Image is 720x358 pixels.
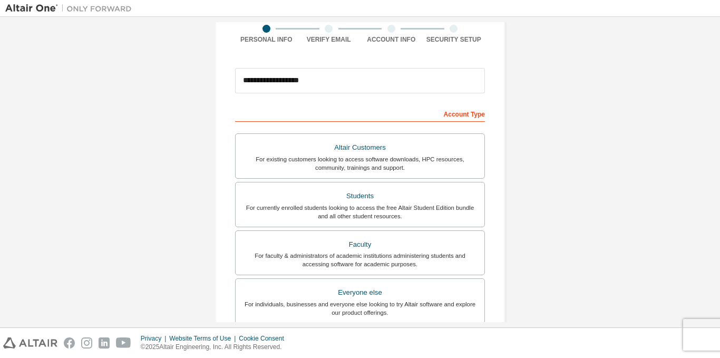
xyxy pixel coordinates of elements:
div: Faculty [242,237,478,252]
img: instagram.svg [81,337,92,349]
p: © 2025 Altair Engineering, Inc. All Rights Reserved. [141,343,290,352]
div: Personal Info [235,35,298,44]
div: Students [242,189,478,204]
img: Altair One [5,3,137,14]
img: youtube.svg [116,337,131,349]
div: Altair Customers [242,140,478,155]
div: Everyone else [242,285,478,300]
img: linkedin.svg [99,337,110,349]
div: For currently enrolled students looking to access the free Altair Student Edition bundle and all ... [242,204,478,220]
img: altair_logo.svg [3,337,57,349]
div: Privacy [141,334,169,343]
div: Cookie Consent [239,334,290,343]
div: Verify Email [298,35,361,44]
div: Security Setup [423,35,485,44]
div: Website Terms of Use [169,334,239,343]
img: facebook.svg [64,337,75,349]
div: For individuals, businesses and everyone else looking to try Altair software and explore our prod... [242,300,478,317]
div: Account Type [235,105,485,122]
div: Account Info [360,35,423,44]
div: For faculty & administrators of academic institutions administering students and accessing softwa... [242,251,478,268]
div: For existing customers looking to access software downloads, HPC resources, community, trainings ... [242,155,478,172]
